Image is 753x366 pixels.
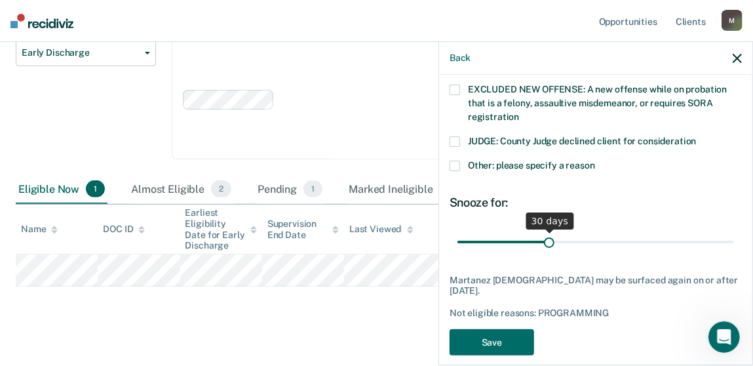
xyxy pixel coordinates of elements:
[450,329,534,356] button: Save
[255,175,325,204] div: Pending
[267,218,339,241] div: Supervision End Date
[349,224,413,235] div: Last Viewed
[303,180,322,197] span: 1
[185,207,257,251] div: Earliest Eligibility Date for Early Discharge
[468,136,697,146] span: JUDGE: County Judge declined client for consideration
[22,47,140,58] span: Early Discharge
[450,308,742,319] div: Not eligible reasons: PROGRAMMING
[21,224,58,235] div: Name
[211,180,231,197] span: 2
[468,160,595,171] span: Other: please specify a reason
[86,180,105,197] span: 1
[10,14,73,28] img: Recidiviz
[346,175,467,204] div: Marked Ineligible
[526,213,574,230] div: 30 days
[722,10,743,31] div: M
[450,195,742,210] div: Snooze for:
[16,175,107,204] div: Eligible Now
[103,224,145,235] div: DOC ID
[468,84,727,122] span: EXCLUDED NEW OFFENSE: A new offense while on probation that is a felony, assaultive misdemeanor, ...
[128,175,234,204] div: Almost Eligible
[450,52,471,64] button: Back
[708,321,740,353] iframe: Intercom live chat
[450,275,742,297] div: Martanez [DEMOGRAPHIC_DATA] may be surfaced again on or after [DATE].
